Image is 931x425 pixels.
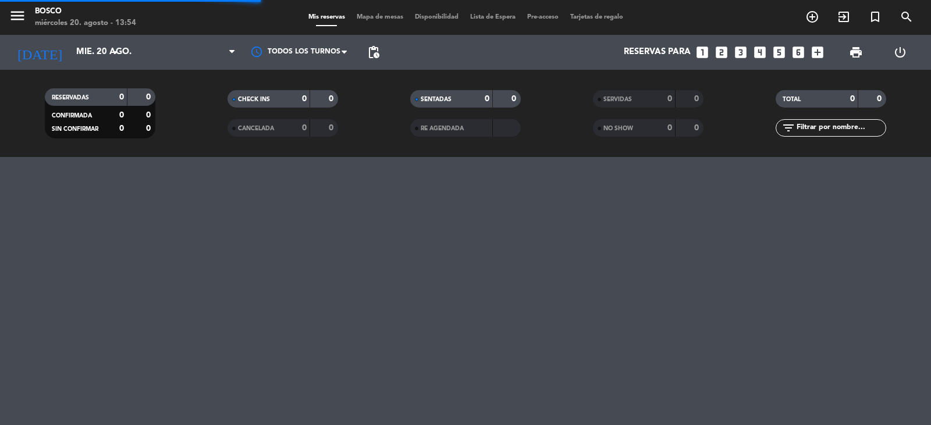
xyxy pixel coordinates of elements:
div: Bosco [35,6,136,17]
strong: 0 [850,95,855,103]
i: menu [9,7,26,24]
strong: 0 [119,93,124,101]
strong: 0 [302,124,307,132]
span: CONFIRMADA [52,113,92,119]
div: miércoles 20. agosto - 13:54 [35,17,136,29]
span: CHECK INS [238,97,270,102]
span: SENTADAS [421,97,452,102]
strong: 0 [511,95,518,103]
strong: 0 [119,124,124,133]
strong: 0 [694,124,701,132]
strong: 0 [146,124,153,133]
span: RE AGENDADA [421,126,464,131]
span: print [849,45,863,59]
i: looks_one [695,45,710,60]
strong: 0 [329,124,336,132]
i: turned_in_not [868,10,882,24]
input: Filtrar por nombre... [795,122,886,134]
span: TOTAL [783,97,801,102]
span: Pre-acceso [521,14,564,20]
i: add_circle_outline [805,10,819,24]
span: Mapa de mesas [351,14,409,20]
i: looks_5 [772,45,787,60]
span: CANCELADA [238,126,274,131]
i: looks_3 [733,45,748,60]
i: arrow_drop_down [108,45,122,59]
span: Reservas para [624,47,691,58]
strong: 0 [329,95,336,103]
i: filter_list [781,121,795,135]
i: looks_6 [791,45,806,60]
strong: 0 [119,111,124,119]
i: [DATE] [9,40,70,65]
span: NO SHOW [603,126,633,131]
i: power_settings_new [893,45,907,59]
strong: 0 [694,95,701,103]
strong: 0 [302,95,307,103]
strong: 0 [146,111,153,119]
span: Mis reservas [303,14,351,20]
span: Tarjetas de regalo [564,14,629,20]
i: looks_4 [752,45,767,60]
strong: 0 [667,124,672,132]
div: LOG OUT [878,35,922,70]
span: RESERVADAS [52,95,89,101]
span: pending_actions [367,45,381,59]
i: search [900,10,914,24]
i: looks_two [714,45,729,60]
i: add_box [810,45,825,60]
strong: 0 [667,95,672,103]
strong: 0 [146,93,153,101]
span: Lista de Espera [464,14,521,20]
strong: 0 [485,95,489,103]
span: SIN CONFIRMAR [52,126,98,132]
span: SERVIDAS [603,97,632,102]
strong: 0 [877,95,884,103]
button: menu [9,7,26,28]
i: exit_to_app [837,10,851,24]
span: Disponibilidad [409,14,464,20]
